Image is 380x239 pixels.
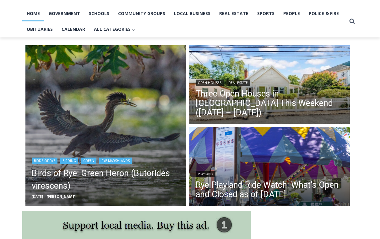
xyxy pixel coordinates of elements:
a: People [279,6,304,21]
a: Read More Rye Playland Ride Watch: What’s Open and Closed as of Thursday, August 14, 2025 [189,127,350,208]
a: Calendar [57,21,90,37]
a: Birds of Rye: Green Heron (Butorides virescens) [32,167,180,192]
button: Child menu of All Categories [90,21,139,37]
h4: Book [PERSON_NAME]'s Good Humor for Your Event [191,7,219,24]
a: Read More Three Open Houses in Rye This Weekend (August 16 – 17) [189,45,350,126]
a: Real Estate [215,6,253,21]
img: 32 Ridgeland Terrace, Rye [189,45,350,126]
a: Rye Playland Ride Watch: What’s Open and Closed as of [DATE] [196,180,344,199]
img: s_800_d653096d-cda9-4b24-94f4-9ae0c7afa054.jpeg [152,0,190,29]
a: Sports [253,6,279,21]
a: Home [22,6,44,21]
div: "[PERSON_NAME] and I covered the [DATE] Parade, which was a really eye opening experience as I ha... [159,0,297,61]
img: (PHOTO: Green Heron (Butorides virescens) at the Marshlands Conservancy in Rye, New York. Credit:... [25,45,186,206]
a: Book [PERSON_NAME]'s Good Humor for Your Event [187,2,227,29]
div: | | | [32,156,180,164]
button: View Search Form [346,16,358,27]
a: Real Estate [226,80,250,86]
a: Open Tues. - Sun. [PHONE_NUMBER] [0,63,63,78]
a: Schools [84,6,114,21]
a: Birding [60,158,78,164]
a: Local Business [170,6,215,21]
span: Intern @ [DOMAIN_NAME] [164,63,291,77]
a: Community Groups [114,6,170,21]
a: Government [44,6,84,21]
a: Three Open Houses in [GEOGRAPHIC_DATA] This Weekend ([DATE] – [DATE]) [196,89,344,117]
a: Read More Birds of Rye: Green Heron (Butorides virescens) [25,45,186,206]
img: (PHOTO: The Motorcycle Jump ride in the Kiddyland section of Rye Playland. File photo 2024. Credi... [189,127,350,208]
a: Rye Marshlands [99,158,132,164]
a: Obituaries [22,21,57,37]
img: support local media, buy this ad [22,211,251,239]
a: Open Houses [196,80,224,86]
span: Open Tues. - Sun. [PHONE_NUMBER] [2,65,62,89]
div: | [196,78,344,86]
a: Intern @ [DOMAIN_NAME] [151,61,304,78]
span: – [45,194,46,199]
a: Green [81,158,96,164]
a: Birds of Rye [32,158,57,164]
time: [DATE] [32,194,43,199]
div: Book [PERSON_NAME]'s Good Humor for Your Drive by Birthday [41,8,155,20]
a: Police & Fire [304,6,343,21]
a: [PERSON_NAME] [46,194,75,199]
nav: Primary Navigation [22,6,346,37]
a: Playland [196,171,215,177]
div: "the precise, almost orchestrated movements of cutting and assembling sushi and [PERSON_NAME] mak... [65,39,92,75]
